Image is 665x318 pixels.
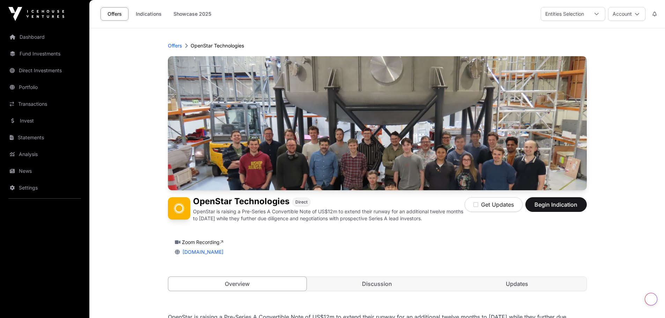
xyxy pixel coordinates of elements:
a: News [6,163,84,179]
p: OpenStar is raising a Pre-Series A Convertible Note of US$12m to extend their runway for an addit... [193,208,465,222]
a: Indications [131,7,166,21]
a: Direct Investments [6,63,84,78]
div: Entities Selection [541,7,588,21]
a: Updates [448,277,586,291]
a: Invest [6,113,84,128]
button: Begin Indication [525,197,587,212]
p: OpenStar Technologies [191,42,244,49]
h1: OpenStar Technologies [193,197,289,207]
a: Zoom Recording [182,239,223,245]
a: Statements [6,130,84,145]
span: Direct [295,199,308,205]
a: Analysis [6,147,84,162]
a: Offers [168,42,182,49]
a: Showcase 2025 [169,7,216,21]
a: Dashboard [6,29,84,45]
img: Icehouse Ventures Logo [8,7,64,21]
button: Get Updates [465,197,523,212]
a: Portfolio [6,80,84,95]
a: Begin Indication [525,204,587,211]
a: Transactions [6,96,84,112]
img: OpenStar Technologies [168,56,587,190]
a: Discussion [308,277,446,291]
nav: Tabs [168,277,586,291]
a: Overview [168,276,307,291]
img: OpenStar Technologies [168,197,190,220]
button: Account [608,7,645,21]
a: Offers [101,7,128,21]
a: [DOMAIN_NAME] [180,249,223,255]
a: Settings [6,180,84,195]
a: Fund Investments [6,46,84,61]
span: Begin Indication [534,200,578,209]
